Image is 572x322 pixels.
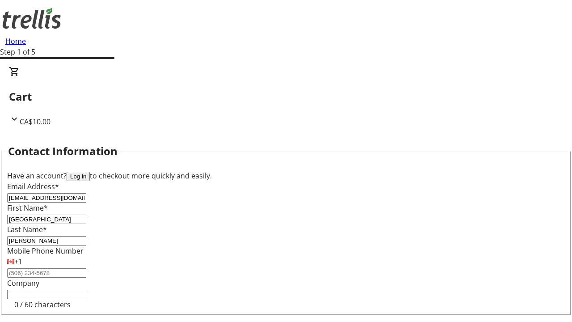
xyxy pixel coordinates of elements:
label: Last Name* [7,225,47,234]
span: CA$10.00 [20,117,50,127]
button: Log in [67,172,90,181]
tr-character-limit: 0 / 60 characters [14,300,71,309]
label: Company [7,278,39,288]
label: Mobile Phone Number [7,246,84,256]
div: Have an account? to checkout more quickly and easily. [7,170,565,181]
h2: Cart [9,89,563,105]
input: (506) 234-5678 [7,268,86,278]
div: CartCA$10.00 [9,66,563,127]
label: First Name* [7,203,48,213]
label: Email Address* [7,182,59,191]
h2: Contact Information [8,143,118,159]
